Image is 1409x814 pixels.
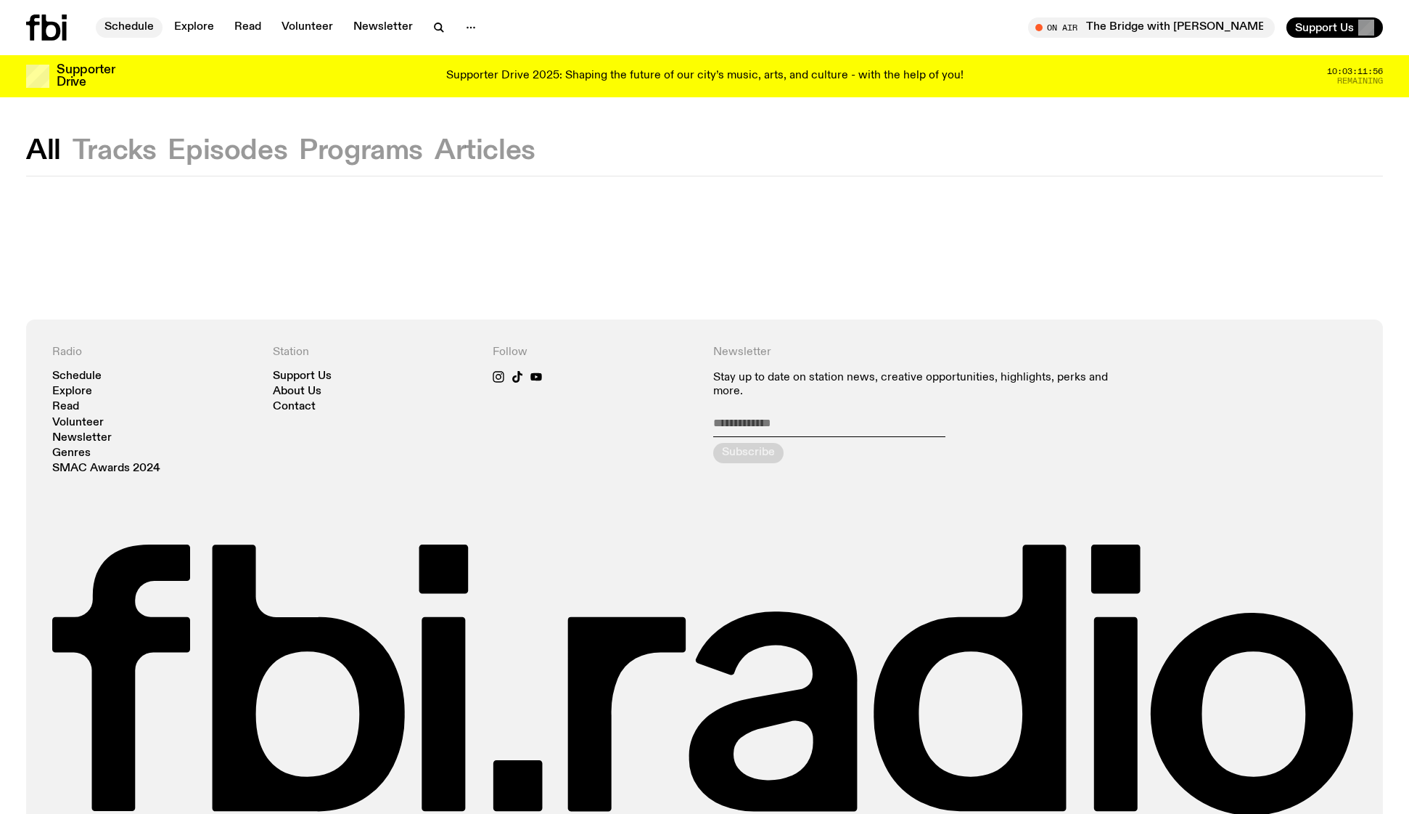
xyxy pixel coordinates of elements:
[226,17,270,38] a: Read
[1028,17,1275,38] button: On AirThe Bridge with [PERSON_NAME]
[273,346,476,359] h4: Station
[52,346,255,359] h4: Radio
[165,17,223,38] a: Explore
[493,346,696,359] h4: Follow
[1286,17,1383,38] button: Support Us
[96,17,163,38] a: Schedule
[273,17,342,38] a: Volunteer
[1337,77,1383,85] span: Remaining
[713,443,784,463] button: Subscribe
[713,371,1136,399] p: Stay up to date on station news, creative opportunities, highlights, perks and more.
[52,463,160,474] a: SMAC Awards 2024
[435,138,535,164] button: Articles
[345,17,422,38] a: Newsletter
[446,70,964,83] p: Supporter Drive 2025: Shaping the future of our city’s music, arts, and culture - with the help o...
[73,138,157,164] button: Tracks
[57,64,115,89] h3: Supporter Drive
[273,371,332,382] a: Support Us
[52,386,92,397] a: Explore
[52,448,91,459] a: Genres
[52,433,112,444] a: Newsletter
[273,386,321,397] a: About Us
[52,418,104,428] a: Volunteer
[52,371,102,382] a: Schedule
[26,138,61,164] button: All
[52,402,79,412] a: Read
[713,346,1136,359] h4: Newsletter
[273,402,316,412] a: Contact
[168,138,287,164] button: Episodes
[299,138,423,164] button: Programs
[1327,68,1383,76] span: 10:03:11:56
[1295,21,1354,34] span: Support Us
